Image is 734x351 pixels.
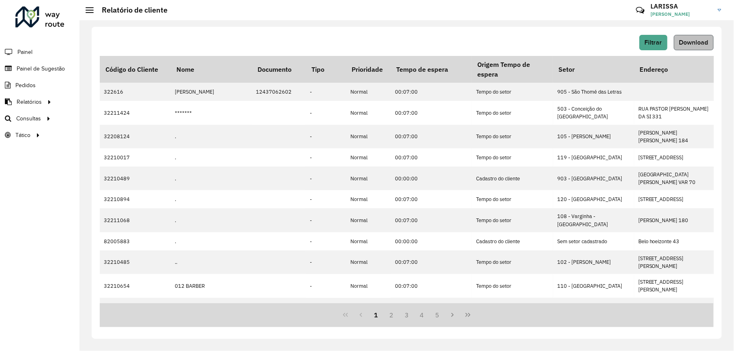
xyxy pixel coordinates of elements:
span: Tático [15,131,30,139]
td: 119 - [GEOGRAPHIC_DATA] [553,148,634,167]
td: . [171,167,252,190]
span: [PERSON_NAME] [651,11,712,18]
th: Nome [171,56,252,83]
td: 105 - [PERSON_NAME] [553,125,634,148]
td: [PERSON_NAME] [PERSON_NAME] 184 [634,125,715,148]
td: [GEOGRAPHIC_DATA][PERSON_NAME] VAR 70 [634,167,715,190]
td: - [306,148,346,167]
td: 503 - Conceição do [GEOGRAPHIC_DATA] [553,101,634,124]
td: . [171,190,252,208]
td: 110 - [GEOGRAPHIC_DATA] [553,274,634,297]
td: 32210489 [100,167,171,190]
td: 013 [171,298,252,321]
td: Tempo do setor [472,250,553,274]
th: Prioridade [346,56,391,83]
button: 5 [430,307,445,323]
td: . [171,208,252,232]
span: Pedidos [15,81,36,90]
button: Download [674,35,714,50]
th: Tipo [306,56,346,83]
td: Tempo do setor [472,148,553,167]
td: [STREET_ADDRESS][PERSON_NAME] [634,250,715,274]
td: 106 - Varginha - [GEOGRAPHIC_DATA] [553,298,634,321]
td: - [306,298,346,321]
td: - [306,208,346,232]
td: 012 BARBER [171,274,252,297]
button: 1 [369,307,384,323]
td: Normal [346,190,391,208]
td: 108 - Varginha - [GEOGRAPHIC_DATA] [553,208,634,232]
span: Download [679,39,708,46]
td: 00:07:00 [391,298,472,321]
td: 00:07:00 [391,101,472,124]
td: Normal [346,274,391,297]
a: Contato Rápido [631,2,649,19]
th: Origem Tempo de espera [472,56,553,83]
button: Last Page [460,307,476,323]
td: Tempo do setor [472,208,553,232]
span: Painel [17,48,32,56]
td: .. [171,250,252,274]
td: Normal [346,83,391,101]
th: Endereço [634,56,715,83]
td: 32211424 [100,101,171,124]
td: 905 - São Thomé das Letras [553,83,634,101]
button: 3 [399,307,414,323]
h2: Relatório de cliente [94,6,167,15]
span: Relatórios [17,98,42,106]
td: - [306,250,346,274]
td: Normal [346,298,391,321]
td: 00:07:00 [391,190,472,208]
td: - [306,232,346,250]
td: Normal [346,232,391,250]
td: - [306,125,346,148]
td: Tempo do setor [472,83,553,101]
td: Tempo do setor [472,190,553,208]
td: Tempo do setor [472,298,553,321]
td: Belo hoeizonte 43 [634,232,715,250]
td: Cadastro do cliente [472,232,553,250]
td: - [306,83,346,101]
span: Painel de Sugestão [17,64,65,73]
td: 00:07:00 [391,83,472,101]
td: Normal [346,208,391,232]
td: Normal [346,101,391,124]
td: - [306,167,346,190]
td: [PERSON_NAME] [171,83,252,101]
th: Código do Cliente [100,56,171,83]
td: RUA PASTOR [PERSON_NAME] DA SI 331 [634,101,715,124]
td: 102 - [PERSON_NAME] [553,250,634,274]
td: Sem setor cadastrado [553,232,634,250]
td: 12437062602 [252,83,306,101]
th: Documento [252,56,306,83]
td: 32208124 [100,125,171,148]
td: [STREET_ADDRESS][PERSON_NAME] [634,274,715,297]
td: . [171,232,252,250]
td: Tempo do setor [472,274,553,297]
td: 32210654 [100,274,171,297]
button: 4 [414,307,430,323]
button: 2 [384,307,399,323]
th: Setor [553,56,634,83]
td: 322616 [100,83,171,101]
td: - [306,274,346,297]
td: Normal [346,125,391,148]
td: 120 - [GEOGRAPHIC_DATA] [553,190,634,208]
td: . [171,125,252,148]
td: 00:07:00 [391,274,472,297]
td: [PERSON_NAME] 180 [634,208,715,232]
td: 82005883 [100,232,171,250]
td: 00:07:00 [391,250,472,274]
td: Tempo do setor [472,101,553,124]
button: Next Page [445,307,460,323]
td: - [306,190,346,208]
td: Tempo do setor [472,125,553,148]
td: 00:07:00 [391,208,472,232]
td: 32211210 [100,298,171,321]
td: 903 - [GEOGRAPHIC_DATA] [553,167,634,190]
h3: LARISSA [651,2,712,10]
td: Normal [346,148,391,167]
td: [PERSON_NAME] 31 [634,298,715,321]
td: . [171,148,252,167]
td: 00:00:00 [391,232,472,250]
